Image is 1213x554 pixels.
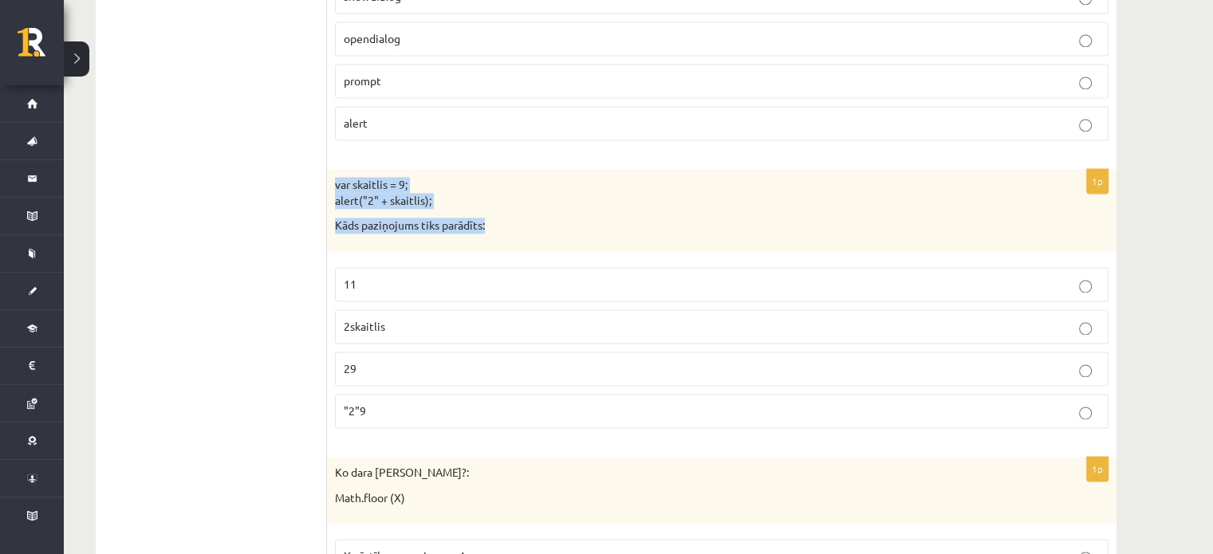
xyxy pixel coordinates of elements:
[1079,364,1092,377] input: 29
[1086,168,1109,194] p: 1p
[1079,407,1092,419] input: "2"9
[1079,119,1092,132] input: alert
[335,218,1029,234] p: Kāds paziņojums tiks parādīts:
[1079,34,1092,47] input: opendialog
[344,361,356,375] span: 29
[344,319,385,333] span: 2skaitlis
[344,31,400,45] span: opendialog
[1086,456,1109,481] p: 1p
[344,73,381,88] span: prompt
[1079,77,1092,89] input: prompt
[344,277,356,291] span: 11
[335,490,1029,506] p: Math.floor (X)
[1079,322,1092,335] input: 2skaitlis
[335,465,1029,481] p: Ko dara [PERSON_NAME]?:
[344,403,366,418] span: "2"9
[344,116,368,130] span: alert
[335,177,1029,208] p: var skaitlis = 9; alert("2" + skaitlis);
[18,28,64,68] a: Rīgas 1. Tālmācības vidusskola
[1079,280,1092,293] input: 11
